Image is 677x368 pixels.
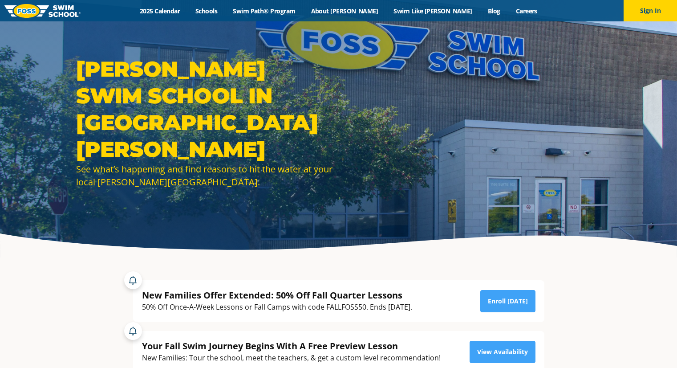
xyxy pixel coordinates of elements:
[142,340,441,352] div: Your Fall Swim Journey Begins With A Free Preview Lesson
[188,7,225,15] a: Schools
[4,4,81,18] img: FOSS Swim School Logo
[225,7,303,15] a: Swim Path® Program
[142,301,412,313] div: 50% Off Once-A-Week Lessons or Fall Camps with code FALLFOSS50. Ends [DATE].
[142,352,441,364] div: New Families: Tour the school, meet the teachers, & get a custom level recommendation!
[303,7,386,15] a: About [PERSON_NAME]
[132,7,188,15] a: 2025 Calendar
[386,7,480,15] a: Swim Like [PERSON_NAME]
[76,56,334,163] h1: [PERSON_NAME] Swim School in [GEOGRAPHIC_DATA][PERSON_NAME]
[470,341,535,363] a: View Availability
[76,163,334,188] div: See what’s happening and find reasons to hit the water at your local [PERSON_NAME][GEOGRAPHIC_DATA].
[142,289,412,301] div: New Families Offer Extended: 50% Off Fall Quarter Lessons
[480,290,535,312] a: Enroll [DATE]
[508,7,545,15] a: Careers
[480,7,508,15] a: Blog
